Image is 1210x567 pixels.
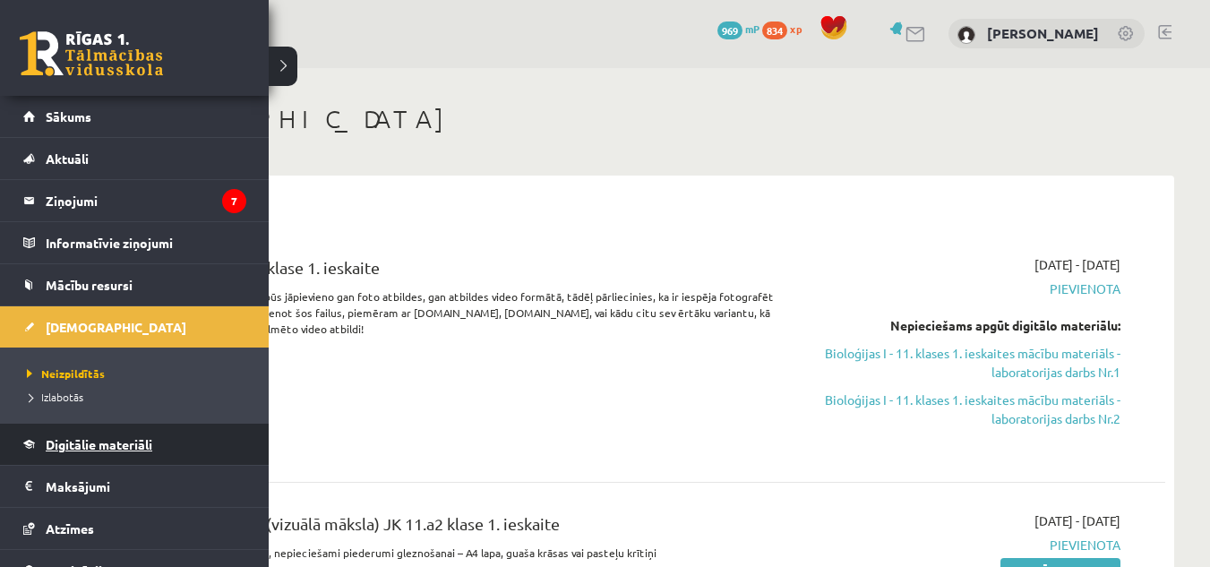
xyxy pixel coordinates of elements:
[762,21,787,39] span: 834
[810,316,1120,335] div: Nepieciešams apgūt digitālo materiālu:
[222,189,246,213] i: 7
[810,391,1120,428] a: Bioloģijas I - 11. klases 1. ieskaites mācību materiāls - laboratorijas darbs Nr.2
[20,31,163,76] a: Rīgas 1. Tālmācības vidusskola
[134,545,783,561] p: Ieskaitē būs radošais darbs, nepieciešami piederumi gleznošanai – A4 lapa, guaša krāsas vai paste...
[107,104,1174,134] h1: [DEMOGRAPHIC_DATA]
[46,108,91,125] span: Sākums
[790,21,802,36] span: xp
[46,180,246,221] legend: Ziņojumi
[134,511,783,545] div: Kultūra un māksla (vizuālā māksla) JK 11.a2 klase 1. ieskaite
[745,21,759,36] span: mP
[22,389,251,405] a: Izlabotās
[810,279,1120,298] span: Pievienota
[23,222,246,263] a: Informatīvie ziņojumi
[957,26,975,44] img: Anastasija Pozņakova
[23,96,246,137] a: Sākums
[23,424,246,465] a: Digitālie materiāli
[762,21,811,36] a: 834 xp
[23,138,246,179] a: Aktuāli
[46,466,246,507] legend: Maksājumi
[810,536,1120,554] span: Pievienota
[134,255,783,288] div: Bioloģija JK 11.a2 klase 1. ieskaite
[22,365,251,382] a: Neizpildītās
[1034,511,1120,530] span: [DATE] - [DATE]
[1034,255,1120,274] span: [DATE] - [DATE]
[717,21,742,39] span: 969
[810,344,1120,382] a: Bioloģijas I - 11. klases 1. ieskaites mācību materiāls - laboratorijas darbs Nr.1
[717,21,759,36] a: 969 mP
[46,319,186,335] span: [DEMOGRAPHIC_DATA]
[23,466,246,507] a: Maksājumi
[23,264,246,305] a: Mācību resursi
[22,390,83,404] span: Izlabotās
[46,520,94,537] span: Atzīmes
[23,306,246,348] a: [DEMOGRAPHIC_DATA]
[134,288,783,337] p: Ņem vērā, ka šajā ieskaitē būs jāpievieno gan foto atbildes, gan atbildes video formātā, tādēļ pā...
[46,277,133,293] span: Mācību resursi
[46,222,246,263] legend: Informatīvie ziņojumi
[23,180,246,221] a: Ziņojumi7
[46,436,152,452] span: Digitālie materiāli
[987,24,1099,42] a: [PERSON_NAME]
[46,150,89,167] span: Aktuāli
[23,508,246,549] a: Atzīmes
[22,366,105,381] span: Neizpildītās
